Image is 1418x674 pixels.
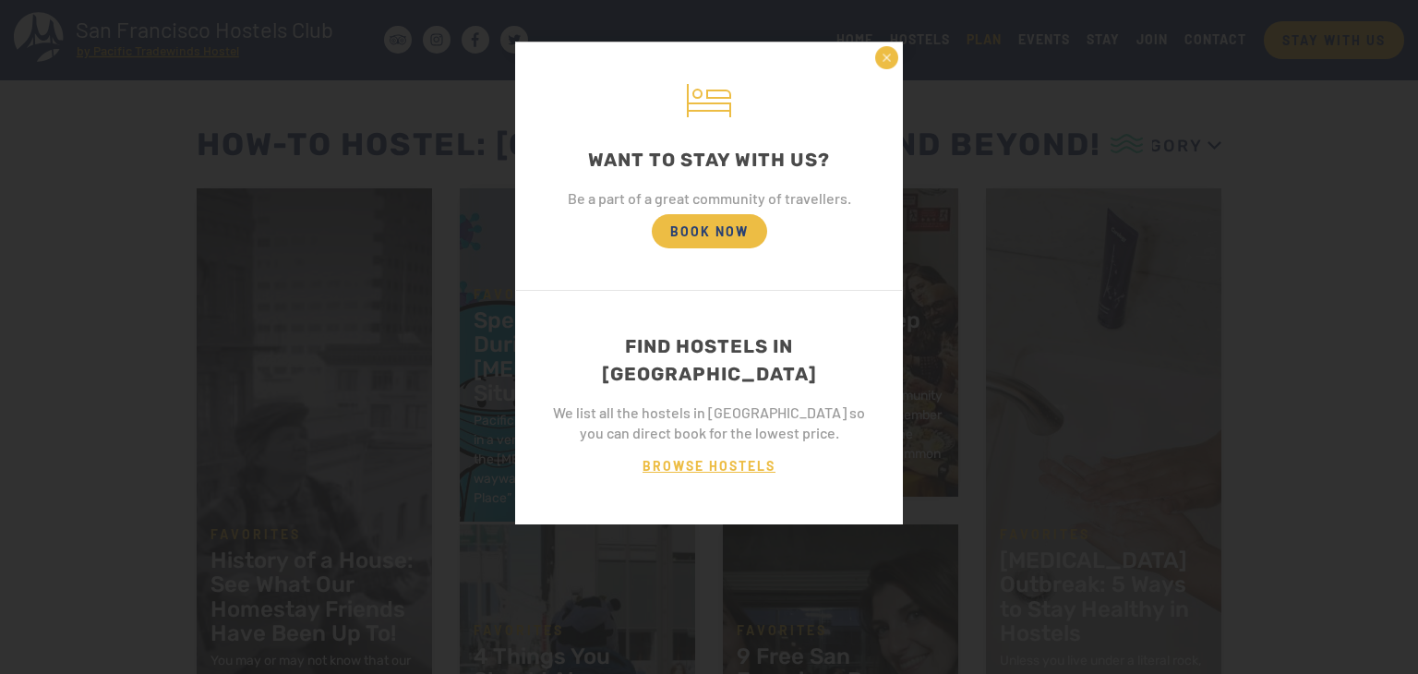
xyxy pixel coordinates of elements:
[875,46,898,69] button: ×
[544,146,874,174] div: WANT TO STAY WITH US?
[516,42,902,290] a: WANT TO STAY WITH US? Be a part of a great community of travellers. BOOK NOW
[544,403,874,443] div: We list all the hostels in [GEOGRAPHIC_DATA] so you can direct book for the lowest price.
[516,291,902,524] a: FIND HOSTELS IN [GEOGRAPHIC_DATA] We list all the hostels in [GEOGRAPHIC_DATA] so you can direct ...
[624,449,794,483] span: BROWSE HOSTELS
[544,188,874,209] div: Be a part of a great community of travellers.
[544,332,874,388] div: FIND HOSTELS IN [GEOGRAPHIC_DATA]
[652,214,767,248] span: BOOK NOW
